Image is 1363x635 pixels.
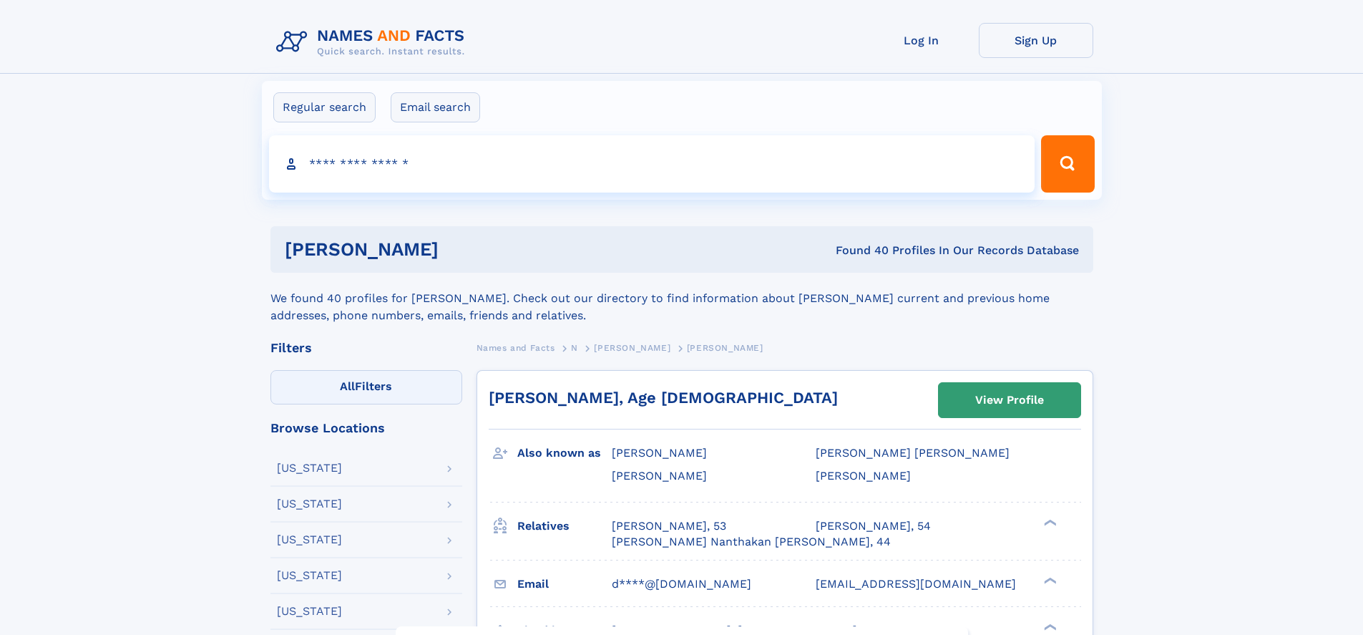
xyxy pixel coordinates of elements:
span: [PERSON_NAME] [816,469,911,483]
div: View Profile [975,384,1044,417]
span: N [571,343,578,353]
a: Names and Facts [477,339,555,357]
label: Regular search [273,92,376,122]
a: [PERSON_NAME], Age [DEMOGRAPHIC_DATA] [489,389,838,407]
button: Search Button [1041,135,1094,193]
h3: Relatives [517,514,612,538]
a: [PERSON_NAME], 53 [612,518,726,534]
img: Logo Names and Facts [270,23,477,62]
span: All [340,379,355,393]
h3: Email [517,572,612,596]
a: View Profile [939,383,1080,417]
div: [US_STATE] [277,498,342,510]
div: ❯ [1040,576,1057,585]
h1: [PERSON_NAME] [285,241,637,258]
label: Filters [270,370,462,404]
a: [PERSON_NAME] Nanthakan [PERSON_NAME], 44 [612,534,891,550]
span: [PERSON_NAME] [612,446,707,460]
input: search input [269,135,1035,193]
a: Log In [864,23,979,58]
a: Sign Up [979,23,1093,58]
div: Browse Locations [270,422,462,435]
div: [US_STATE] [277,606,342,617]
span: [PERSON_NAME] [594,343,670,353]
span: [PERSON_NAME] [687,343,763,353]
div: [US_STATE] [277,534,342,546]
label: Email search [391,92,480,122]
a: [PERSON_NAME] [594,339,670,357]
div: [US_STATE] [277,570,342,581]
div: Found 40 Profiles In Our Records Database [637,243,1079,258]
div: We found 40 profiles for [PERSON_NAME]. Check out our directory to find information about [PERSON... [270,273,1093,324]
span: [EMAIL_ADDRESS][DOMAIN_NAME] [816,577,1016,591]
div: ❯ [1040,622,1057,631]
span: [PERSON_NAME] [PERSON_NAME] [816,446,1010,460]
div: Filters [270,341,462,354]
div: [US_STATE] [277,462,342,474]
a: [PERSON_NAME], 54 [816,518,931,534]
h3: Also known as [517,441,612,465]
span: [PERSON_NAME] [612,469,707,483]
div: ❯ [1040,518,1057,527]
a: N [571,339,578,357]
